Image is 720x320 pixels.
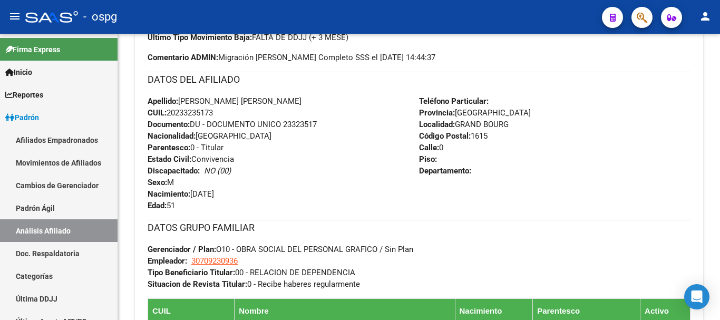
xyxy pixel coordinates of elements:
[5,66,32,78] span: Inicio
[419,131,471,141] strong: Código Postal:
[419,143,439,152] strong: Calle:
[419,108,455,118] strong: Provincia:
[148,96,301,106] span: [PERSON_NAME] [PERSON_NAME]
[83,5,117,28] span: - ospg
[148,108,213,118] span: 20233235173
[419,96,489,106] strong: Teléfono Particular:
[148,33,348,42] span: FALTA DE DDJJ (+ 3 MESE)
[148,120,317,129] span: DU - DOCUMENTO UNICO 23323517
[419,120,455,129] strong: Localidad:
[148,52,435,63] span: Migración [PERSON_NAME] Completo SSS el [DATE] 14:44:37
[148,154,234,164] span: Convivencia
[699,10,712,23] mat-icon: person
[5,89,43,101] span: Reportes
[419,143,443,152] span: 0
[148,108,167,118] strong: CUIL:
[148,178,174,187] span: M
[148,120,190,129] strong: Documento:
[5,112,39,123] span: Padrón
[419,154,437,164] strong: Piso:
[148,245,216,254] strong: Gerenciador / Plan:
[148,53,218,62] strong: Comentario ADMIN:
[684,284,709,309] div: Open Intercom Messenger
[148,201,167,210] strong: Edad:
[419,108,531,118] span: [GEOGRAPHIC_DATA]
[148,256,187,266] strong: Empleador:
[148,72,690,87] h3: DATOS DEL AFILIADO
[419,120,509,129] span: GRAND BOURG
[148,131,271,141] span: [GEOGRAPHIC_DATA]
[148,33,252,42] strong: Ultimo Tipo Movimiento Baja:
[148,189,190,199] strong: Nacimiento:
[148,154,191,164] strong: Estado Civil:
[148,201,175,210] span: 51
[148,189,214,199] span: [DATE]
[191,256,238,266] span: 30709230936
[148,166,200,176] strong: Discapacitado:
[148,279,360,289] span: 0 - Recibe haberes regularmente
[8,10,21,23] mat-icon: menu
[419,166,471,176] strong: Departamento:
[148,268,235,277] strong: Tipo Beneficiario Titular:
[148,279,247,289] strong: Situacion de Revista Titular:
[204,166,231,176] i: NO (00)
[148,220,690,235] h3: DATOS GRUPO FAMILIAR
[148,143,223,152] span: 0 - Titular
[148,178,167,187] strong: Sexo:
[148,245,413,254] span: O10 - OBRA SOCIAL DEL PERSONAL GRAFICO / Sin Plan
[419,131,488,141] span: 1615
[148,268,355,277] span: 00 - RELACION DE DEPENDENCIA
[148,143,190,152] strong: Parentesco:
[5,44,60,55] span: Firma Express
[148,131,196,141] strong: Nacionalidad:
[148,96,178,106] strong: Apellido:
